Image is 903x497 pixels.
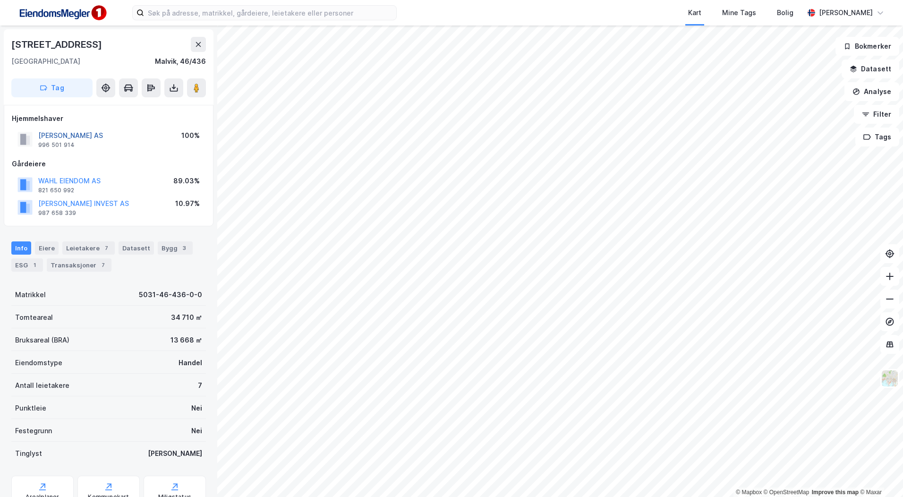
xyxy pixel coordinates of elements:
a: Improve this map [812,489,859,496]
div: 996 501 914 [38,141,75,149]
div: 10.97% [175,198,200,209]
div: Kontrollprogram for chat [856,452,903,497]
div: Bruksareal (BRA) [15,334,69,346]
img: Z [881,369,899,387]
div: 5031-46-436-0-0 [139,289,202,300]
div: Malvik, 46/436 [155,56,206,67]
div: 3 [179,243,189,253]
div: Eiendomstype [15,357,62,368]
div: 7 [102,243,111,253]
div: [STREET_ADDRESS] [11,37,104,52]
div: 89.03% [173,175,200,187]
iframe: Chat Widget [856,452,903,497]
div: 34 710 ㎡ [171,312,202,323]
div: Festegrunn [15,425,52,437]
div: 13 668 ㎡ [170,334,202,346]
div: Tomteareal [15,312,53,323]
div: ESG [11,258,43,272]
div: Handel [179,357,202,368]
div: Nei [191,403,202,414]
div: Matrikkel [15,289,46,300]
div: Tinglyst [15,448,42,459]
div: Antall leietakere [15,380,69,391]
div: Mine Tags [722,7,756,18]
div: 100% [181,130,200,141]
button: Bokmerker [835,37,899,56]
button: Analyse [844,82,899,101]
div: Info [11,241,31,255]
div: Transaksjoner [47,258,111,272]
div: Hjemmelshaver [12,113,205,124]
div: Eiere [35,241,59,255]
div: Kart [688,7,701,18]
a: OpenStreetMap [764,489,809,496]
div: Nei [191,425,202,437]
div: 7 [198,380,202,391]
div: 7 [98,260,108,270]
button: Filter [854,105,899,124]
button: Tags [855,128,899,146]
div: Gårdeiere [12,158,205,170]
button: Datasett [842,60,899,78]
div: Bolig [777,7,793,18]
input: Søk på adresse, matrikkel, gårdeiere, leietakere eller personer [144,6,396,20]
div: Leietakere [62,241,115,255]
div: Datasett [119,241,154,255]
a: Mapbox [736,489,762,496]
button: Tag [11,78,93,97]
div: 821 650 992 [38,187,74,194]
div: 987 658 339 [38,209,76,217]
img: F4PB6Px+NJ5v8B7XTbfpPpyloAAAAASUVORK5CYII= [15,2,110,24]
div: [PERSON_NAME] [819,7,873,18]
div: Punktleie [15,403,46,414]
div: [GEOGRAPHIC_DATA] [11,56,80,67]
div: [PERSON_NAME] [148,448,202,459]
div: 1 [30,260,39,270]
div: Bygg [158,241,193,255]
